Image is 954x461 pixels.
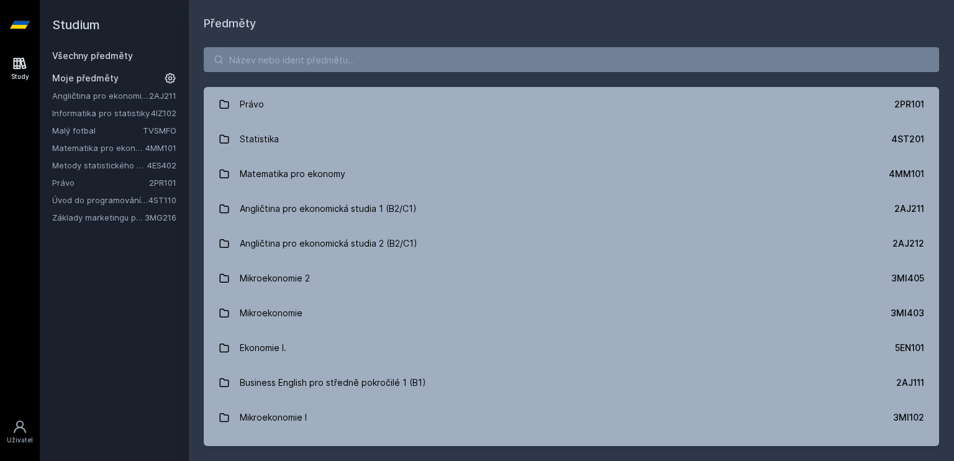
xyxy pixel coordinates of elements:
[52,72,119,84] span: Moje předměty
[893,237,924,250] div: 2AJ212
[893,411,924,424] div: 3MI102
[204,157,939,191] a: Matematika pro ekonomy 4MM101
[7,436,33,445] div: Uživatel
[204,15,939,32] h1: Předměty
[52,124,143,137] a: Malý fotbal
[240,92,264,117] div: Právo
[204,226,939,261] a: Angličtina pro ekonomická studia 2 (B2/C1) 2AJ212
[894,203,924,215] div: 2AJ211
[52,194,148,206] a: Úvod do programování v R
[894,98,924,111] div: 2PR101
[240,266,310,291] div: Mikroekonomie 2
[145,212,176,222] a: 3MG216
[895,342,924,354] div: 5EN101
[240,196,417,221] div: Angličtina pro ekonomická studia 1 (B2/C1)
[52,89,149,102] a: Angličtina pro ekonomická studia 1 (B2/C1)
[204,191,939,226] a: Angličtina pro ekonomická studia 1 (B2/C1) 2AJ211
[240,231,417,256] div: Angličtina pro ekonomická studia 2 (B2/C1)
[204,296,939,331] a: Mikroekonomie 3MI403
[52,142,145,154] a: Matematika pro ekonomy
[149,178,176,188] a: 2PR101
[151,108,176,118] a: 4IZ102
[52,107,151,119] a: Informatika pro statistiky
[143,126,176,135] a: TVSMFO
[52,211,145,224] a: Základy marketingu pro informatiky a statistiky
[891,133,924,145] div: 4ST201
[145,143,176,153] a: 4MM101
[52,159,147,171] a: Metody statistického srovnávání
[52,176,149,189] a: Právo
[11,72,29,81] div: Study
[149,91,176,101] a: 2AJ211
[240,370,426,395] div: Business English pro středně pokročilé 1 (B1)
[204,47,939,72] input: Název nebo ident předmětu…
[240,405,307,430] div: Mikroekonomie I
[204,365,939,400] a: Business English pro středně pokročilé 1 (B1) 2AJ111
[896,377,924,389] div: 2AJ111
[52,50,133,61] a: Všechny předměty
[240,162,345,186] div: Matematika pro ekonomy
[204,87,939,122] a: Právo 2PR101
[889,168,924,180] div: 4MM101
[204,331,939,365] a: Ekonomie I. 5EN101
[2,413,37,451] a: Uživatel
[204,261,939,296] a: Mikroekonomie 2 3MI405
[204,122,939,157] a: Statistika 4ST201
[2,50,37,88] a: Study
[240,127,279,152] div: Statistika
[147,160,176,170] a: 4ES402
[240,301,302,326] div: Mikroekonomie
[148,195,176,205] a: 4ST110
[240,335,286,360] div: Ekonomie I.
[891,272,924,285] div: 3MI405
[891,307,924,319] div: 3MI403
[204,400,939,435] a: Mikroekonomie I 3MI102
